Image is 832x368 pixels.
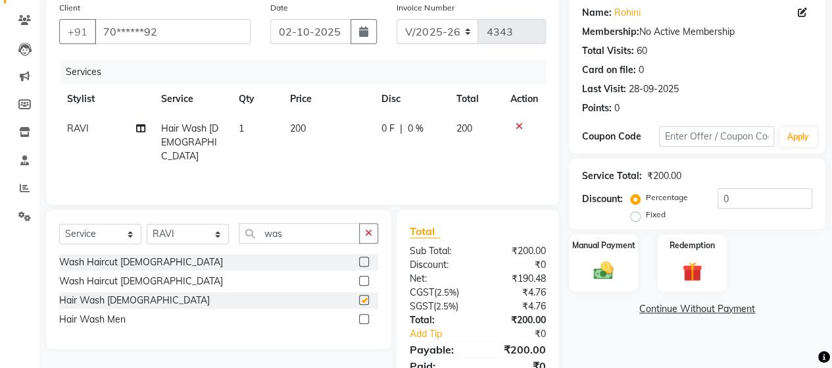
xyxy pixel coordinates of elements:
div: Discount: [582,192,623,206]
div: 0 [639,63,644,77]
input: Search by Name/Mobile/Email/Code [95,19,251,44]
div: ₹200.00 [477,244,556,258]
span: SGST [410,300,433,312]
div: Last Visit: [582,82,626,96]
input: Search or Scan [239,223,360,244]
th: Price [282,84,374,114]
div: Total Visits: [582,44,634,58]
div: Wash Haircut [DEMOGRAPHIC_DATA] [59,255,223,269]
button: +91 [59,19,96,44]
div: ₹200.00 [477,313,556,327]
th: Disc [374,84,449,114]
span: Total [410,224,440,238]
span: 0 % [408,122,424,136]
a: Continue Without Payment [572,302,823,316]
span: Hair Wash [DEMOGRAPHIC_DATA] [161,122,218,162]
div: ₹0 [491,327,556,341]
div: ( ) [400,300,478,313]
img: _cash.svg [587,259,620,282]
label: Redemption [670,240,715,251]
a: Rohini [614,6,641,20]
label: Client [59,2,80,14]
div: ₹4.76 [477,300,556,313]
span: | [400,122,403,136]
div: Membership: [582,25,639,39]
div: No Active Membership [582,25,812,39]
div: 60 [637,44,647,58]
div: 0 [614,101,620,115]
span: 200 [290,122,306,134]
span: CGST [410,286,434,298]
a: Add Tip [400,327,491,341]
div: Service Total: [582,169,642,183]
div: Card on file: [582,63,636,77]
th: Total [449,84,502,114]
div: Total: [400,313,478,327]
label: Fixed [646,209,666,221]
input: Enter Offer / Coupon Code [659,126,774,147]
div: Hair Wash [DEMOGRAPHIC_DATA] [59,294,210,307]
div: ( ) [400,286,478,300]
div: Hair Wash Men [59,313,126,327]
th: Qty [231,84,282,114]
th: Action [502,84,546,114]
div: Sub Total: [400,244,478,258]
span: 2.5% [436,301,456,311]
th: Service [153,84,230,114]
div: ₹4.76 [477,286,556,300]
div: Wash Haircut [DEMOGRAPHIC_DATA] [59,275,223,288]
label: Manual Payment [572,240,635,251]
div: Name: [582,6,612,20]
th: Stylist [59,84,153,114]
span: 2.5% [437,287,456,298]
button: Apply [779,127,817,147]
div: Payable: [400,342,478,357]
div: 28-09-2025 [629,82,679,96]
label: Percentage [646,192,688,203]
div: ₹200.00 [477,342,556,357]
div: ₹0 [477,258,556,272]
div: ₹190.48 [477,272,556,286]
label: Date [270,2,288,14]
span: RAVI [67,122,89,134]
div: Discount: [400,258,478,272]
div: Services [61,60,556,84]
span: 0 F [381,122,395,136]
label: Invoice Number [397,2,454,14]
div: Coupon Code [582,130,659,144]
img: _gift.svg [676,259,708,284]
div: Points: [582,101,612,115]
div: Net: [400,272,478,286]
span: 200 [456,122,472,134]
div: ₹200.00 [647,169,681,183]
span: 1 [239,122,244,134]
